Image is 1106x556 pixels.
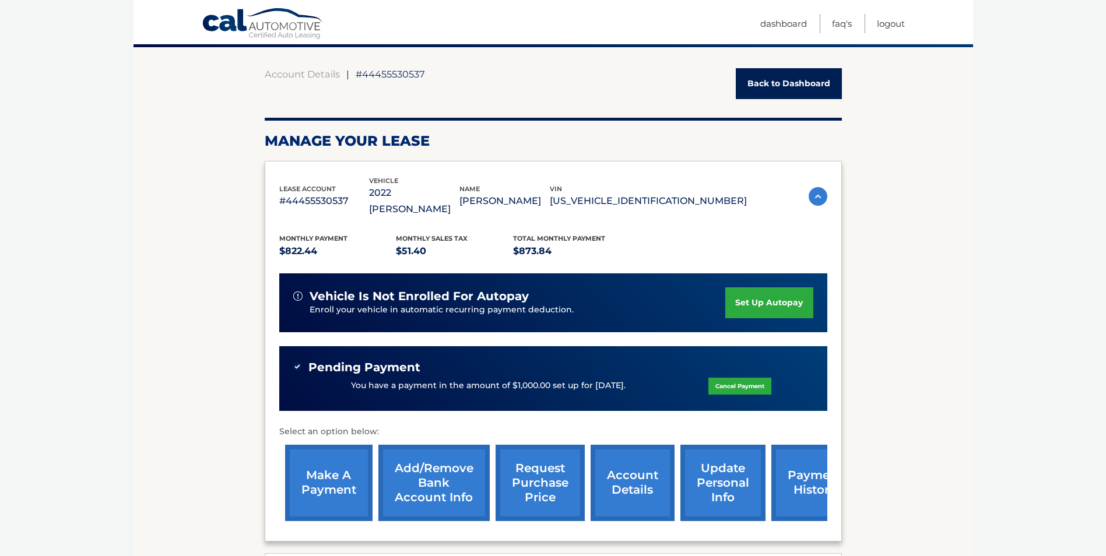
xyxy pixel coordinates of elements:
[550,185,562,193] span: vin
[369,177,398,185] span: vehicle
[396,243,513,259] p: $51.40
[265,68,340,80] a: Account Details
[459,193,550,209] p: [PERSON_NAME]
[310,304,726,316] p: Enroll your vehicle in automatic recurring payment deduction.
[513,234,605,242] span: Total Monthly Payment
[279,193,370,209] p: #44455530537
[308,360,420,375] span: Pending Payment
[550,193,747,209] p: [US_VEHICLE_IDENTIFICATION_NUMBER]
[771,445,859,521] a: payment history
[356,68,425,80] span: #44455530537
[265,132,842,150] h2: Manage Your Lease
[877,14,905,33] a: Logout
[809,187,827,206] img: accordion-active.svg
[725,287,813,318] a: set up autopay
[760,14,807,33] a: Dashboard
[708,378,771,395] a: Cancel Payment
[459,185,480,193] span: name
[202,8,324,41] a: Cal Automotive
[293,291,303,301] img: alert-white.svg
[736,68,842,99] a: Back to Dashboard
[346,68,349,80] span: |
[279,234,347,242] span: Monthly Payment
[351,379,626,392] p: You have a payment in the amount of $1,000.00 set up for [DATE].
[513,243,630,259] p: $873.84
[369,185,459,217] p: 2022 [PERSON_NAME]
[285,445,373,521] a: make a payment
[591,445,675,521] a: account details
[279,425,827,439] p: Select an option below:
[396,234,468,242] span: Monthly sales Tax
[279,185,336,193] span: lease account
[293,363,301,371] img: check-green.svg
[310,289,529,304] span: vehicle is not enrolled for autopay
[832,14,852,33] a: FAQ's
[680,445,766,521] a: update personal info
[279,243,396,259] p: $822.44
[378,445,490,521] a: Add/Remove bank account info
[496,445,585,521] a: request purchase price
